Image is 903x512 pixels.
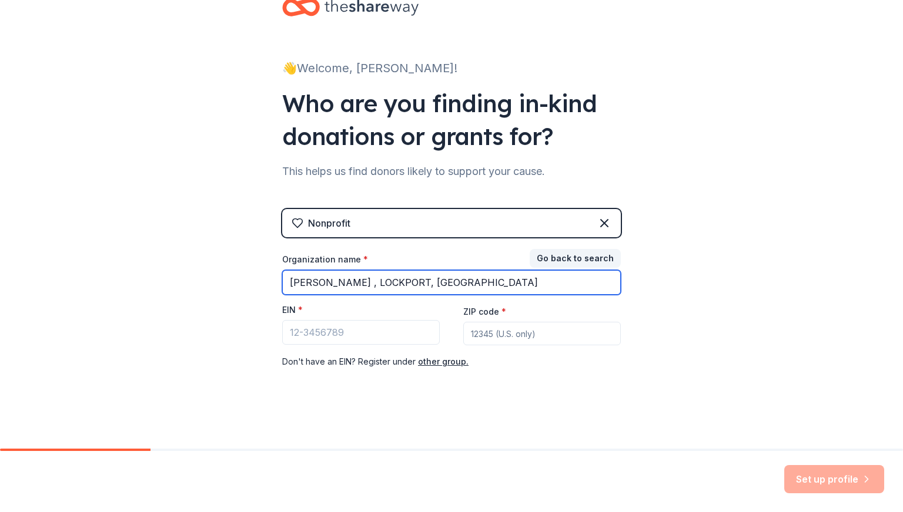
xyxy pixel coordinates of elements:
div: Don ' t have an EIN? Register under [282,355,621,369]
button: other group. [418,355,469,369]
label: EIN [282,304,303,316]
label: ZIP code [463,306,506,318]
input: 12-3456789 [282,320,440,345]
button: Go back to search [530,249,621,268]
input: American Red Cross [282,270,621,295]
label: Organization name [282,254,368,265]
div: This helps us find donors likely to support your cause. [282,162,621,181]
div: Nonprofit [308,216,350,230]
div: Who are you finding in-kind donations or grants for? [282,87,621,153]
input: 12345 (U.S. only) [463,322,621,345]
div: 👋 Welcome, [PERSON_NAME]! [282,59,621,78]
